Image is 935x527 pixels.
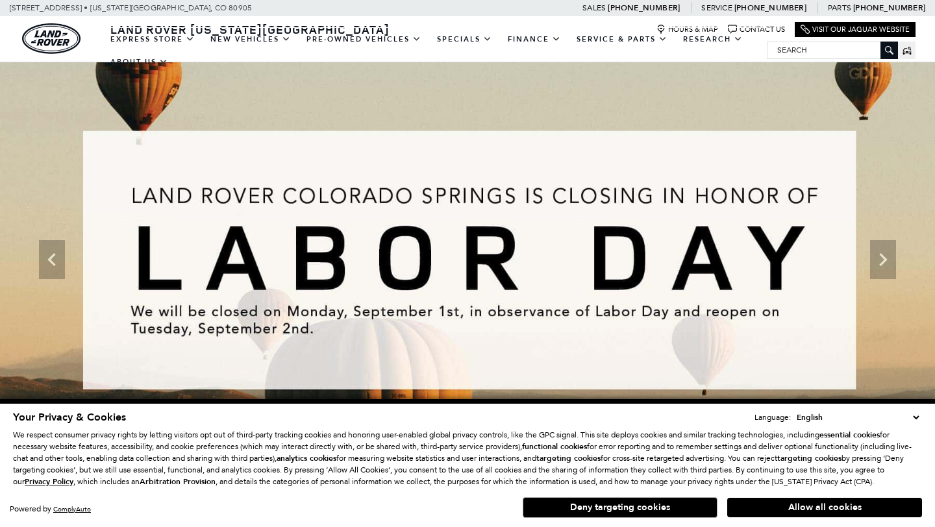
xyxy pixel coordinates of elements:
[582,3,606,12] span: Sales
[22,23,81,54] img: Land Rover
[39,240,65,279] div: Previous
[767,42,897,58] input: Search
[853,3,925,13] a: [PHONE_NUMBER]
[828,3,851,12] span: Parts
[727,498,922,517] button: Allow all cookies
[793,411,922,424] select: Language Select
[10,505,91,513] div: Powered by
[429,28,500,51] a: Specials
[734,3,806,13] a: [PHONE_NUMBER]
[500,28,569,51] a: Finance
[754,413,791,421] div: Language:
[299,28,429,51] a: Pre-Owned Vehicles
[22,23,81,54] a: land-rover
[203,28,299,51] a: New Vehicles
[608,3,680,13] a: [PHONE_NUMBER]
[801,25,910,34] a: Visit Our Jaguar Website
[870,240,896,279] div: Next
[277,453,336,463] strong: analytics cookies
[569,28,675,51] a: Service & Parts
[110,21,390,37] span: Land Rover [US_STATE][GEOGRAPHIC_DATA]
[777,453,841,463] strong: targeting cookies
[13,429,922,487] p: We respect consumer privacy rights by letting visitors opt out of third-party tracking cookies an...
[819,430,880,440] strong: essential cookies
[656,25,718,34] a: Hours & Map
[53,505,91,513] a: ComplyAuto
[675,28,751,51] a: Research
[523,497,717,518] button: Deny targeting cookies
[10,3,252,12] a: [STREET_ADDRESS] • [US_STATE][GEOGRAPHIC_DATA], CO 80905
[25,477,73,486] a: Privacy Policy
[13,410,126,424] span: Your Privacy & Cookies
[103,51,176,73] a: About Us
[140,476,216,487] strong: Arbitration Provision
[701,3,732,12] span: Service
[103,28,203,51] a: EXPRESS STORE
[25,476,73,487] u: Privacy Policy
[103,21,397,37] a: Land Rover [US_STATE][GEOGRAPHIC_DATA]
[103,28,767,73] nav: Main Navigation
[536,453,601,463] strong: targeting cookies
[728,25,785,34] a: Contact Us
[522,441,587,452] strong: functional cookies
